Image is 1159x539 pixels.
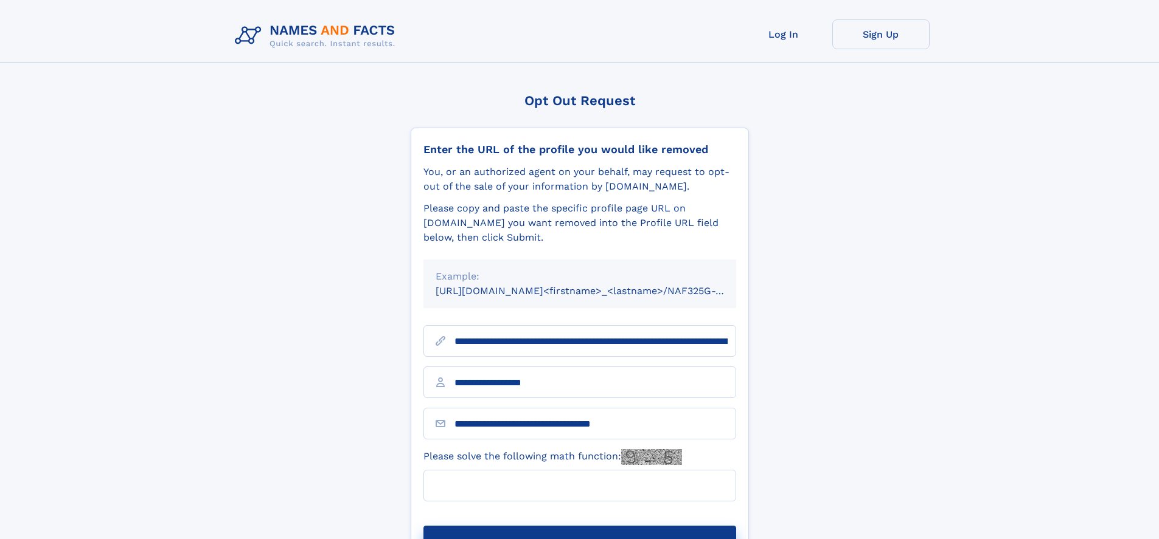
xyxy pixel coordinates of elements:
[423,143,736,156] div: Enter the URL of the profile you would like removed
[411,93,749,108] div: Opt Out Request
[735,19,832,49] a: Log In
[436,285,759,297] small: [URL][DOMAIN_NAME]<firstname>_<lastname>/NAF325G-xxxxxxxx
[423,165,736,194] div: You, or an authorized agent on your behalf, may request to opt-out of the sale of your informatio...
[230,19,405,52] img: Logo Names and Facts
[423,201,736,245] div: Please copy and paste the specific profile page URL on [DOMAIN_NAME] you want removed into the Pr...
[436,269,724,284] div: Example:
[423,449,682,465] label: Please solve the following math function:
[832,19,930,49] a: Sign Up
